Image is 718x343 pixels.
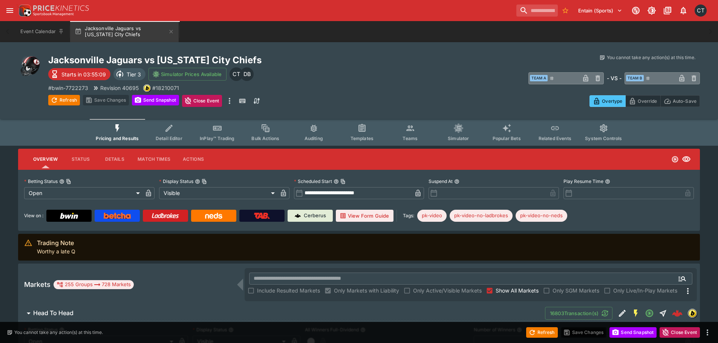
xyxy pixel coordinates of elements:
div: Start From [589,95,700,107]
button: Close Event [182,95,222,107]
p: Suspend At [429,178,453,184]
button: Overtype [589,95,626,107]
button: Copy To Clipboard [66,179,71,184]
p: You cannot take any action(s) at this time. [14,329,103,336]
img: Cerberus [295,213,301,219]
p: Overtype [602,97,622,105]
div: ee91a584-b0d5-4c9d-b7f4-210eb60b024f [672,308,683,319]
svg: Open [671,155,679,163]
p: Scheduled Start [294,178,332,184]
span: Only Live/In-Play Markets [613,287,677,294]
p: Copy To Clipboard [152,84,179,92]
img: bwin [688,309,697,317]
button: View Form Guide [336,210,393,222]
div: bwin [143,84,151,92]
img: bwin.png [144,85,150,91]
button: Actions [176,150,210,168]
div: Betting Target: cerberus [516,210,567,222]
span: Teams [403,136,418,141]
span: pk-video-no-ladbrokes [450,212,513,220]
button: Edit Detail [615,306,629,320]
button: SGM Enabled [629,306,643,320]
span: Only Markets with Liability [334,287,399,294]
div: Open [24,187,142,199]
button: Betting StatusCopy To Clipboard [59,179,64,184]
span: Auditing [305,136,323,141]
svg: Visible [682,155,691,164]
h5: Markets [24,280,51,289]
span: Popular Bets [493,136,521,141]
p: Tier 3 [127,70,141,78]
button: Display StatusCopy To Clipboard [195,179,200,184]
img: american_football.png [18,54,42,78]
p: Cerberus [304,212,326,220]
h2: Copy To Clipboard [48,54,374,66]
button: Notifications [677,4,690,17]
button: Connected to PK [629,4,643,17]
p: Auto-Save [673,97,697,105]
img: TabNZ [254,213,270,219]
button: Overview [27,150,64,168]
span: Team A [530,75,548,81]
button: Auto-Save [660,95,700,107]
button: more [703,328,712,337]
button: Jacksonville Jaguars vs [US_STATE] City Chiefs [70,21,179,42]
button: Match Times [132,150,176,168]
span: pk-video [417,212,447,220]
span: System Controls [585,136,622,141]
div: Betting Target: cerberus [417,210,447,222]
button: Documentation [661,4,674,17]
p: Starts in 03:55:09 [61,70,106,78]
label: Tags: [403,210,414,222]
div: Event type filters [90,119,628,146]
span: InPlay™ Trading [200,136,234,141]
h6: Head To Head [33,309,73,317]
button: Toggle light/dark mode [645,4,658,17]
span: Related Events [539,136,571,141]
div: Worthy a late Q [37,236,75,258]
img: Ladbrokes [152,213,179,219]
img: Neds [205,213,222,219]
span: Pricing and Results [96,136,139,141]
button: open drawer [3,4,17,17]
button: Details [98,150,132,168]
button: Cameron Tarver [692,2,709,19]
img: logo-cerberus--red.svg [672,308,683,319]
button: Straight [656,306,670,320]
p: Play Resume Time [563,178,603,184]
button: Refresh [526,327,558,338]
h6: - VS - [607,74,622,82]
div: 255 Groups 728 Markets [57,280,131,289]
span: pk-video-no-neds [516,212,567,220]
button: Select Tenant [574,5,627,17]
label: View on : [24,210,43,222]
button: No Bookmarks [559,5,571,17]
button: Copy To Clipboard [202,179,207,184]
a: Cerberus [288,210,333,222]
img: Sportsbook Management [33,12,74,16]
button: Send Snapshot [609,327,657,338]
img: Bwin [60,213,78,219]
button: 16803Transaction(s) [545,307,612,320]
span: Bulk Actions [251,136,279,141]
div: Visible [159,187,277,199]
button: Status [64,150,98,168]
button: more [225,95,234,107]
p: You cannot take any action(s) at this time. [607,54,695,61]
button: Head To Head [18,306,545,321]
p: Display Status [159,178,193,184]
button: Play Resume Time [605,179,610,184]
p: Betting Status [24,178,58,184]
div: Trading Note [37,238,75,247]
span: Detail Editor [156,136,182,141]
span: Team B [626,75,644,81]
svg: More [683,287,692,296]
span: Only SGM Markets [553,287,599,294]
span: Include Resulted Markets [257,287,320,294]
button: Open [675,272,689,285]
div: Cameron Tarver [230,67,243,81]
div: Betting Target: cerberus [450,210,513,222]
button: Event Calendar [16,21,69,42]
span: Only Active/Visible Markets [413,287,482,294]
